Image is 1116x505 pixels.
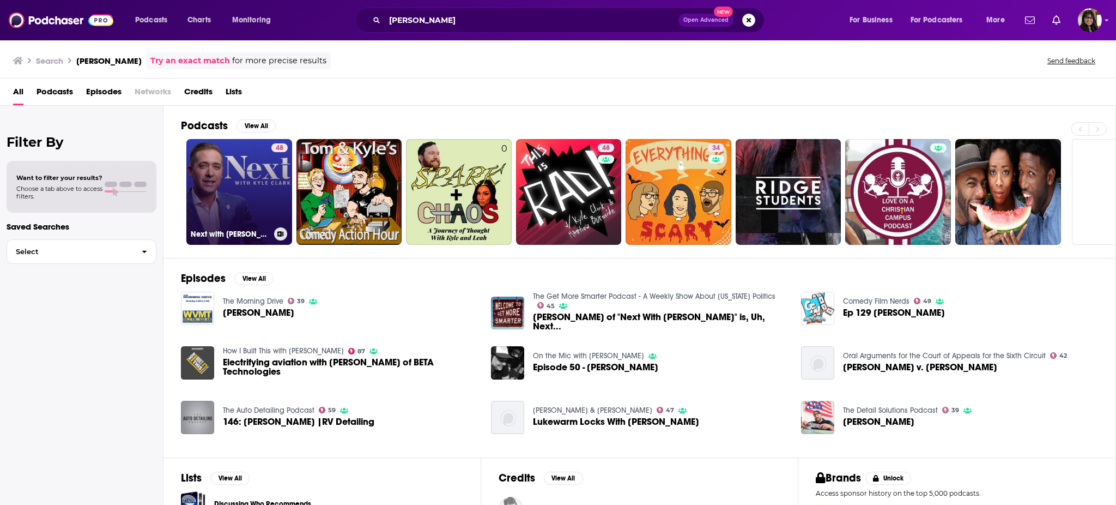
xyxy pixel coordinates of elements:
[16,174,102,182] span: Want to filter your results?
[683,17,729,23] span: Open Advanced
[533,312,788,331] a: Kyle Clark of "Next With Kyle Clark" is, Uh, Next...
[1050,352,1068,359] a: 42
[1078,8,1102,32] img: User Profile
[865,472,912,485] button: Unlock
[499,471,583,485] a: CreditsView All
[816,489,1098,497] p: Access sponsor history on the top 5,000 podcasts.
[843,417,914,426] span: [PERSON_NAME]
[236,119,276,133] button: View All
[1048,11,1065,29] a: Show notifications dropdown
[533,292,775,301] a: The Get More Smarter Podcast - A Weekly Show About Colorado Politics
[979,11,1018,29] button: open menu
[491,297,524,330] img: Kyle Clark of "Next With Kyle Clark" is, Uh, Next...
[951,408,959,413] span: 39
[843,351,1046,360] a: Oral Arguments for the Court of Appeals for the Sixth Circuit
[547,304,555,309] span: 45
[7,239,156,264] button: Select
[657,407,675,413] a: 47
[801,346,834,380] a: Kyle Clark v. Kevin Lindsey
[181,346,214,380] img: Electrifying aviation with Kyle Clark of BETA Technologies
[1044,56,1099,65] button: Send feedback
[850,13,893,28] span: For Business
[288,298,305,304] a: 39
[678,14,733,27] button: Open AdvancedNew
[598,143,614,152] a: 48
[843,363,997,372] span: [PERSON_NAME] v. [PERSON_NAME]
[210,472,250,485] button: View All
[180,11,217,29] a: Charts
[911,13,963,28] span: For Podcasters
[516,139,622,245] a: 48
[1021,11,1039,29] a: Show notifications dropdown
[223,346,344,356] a: How I Built This with Guy Raz
[135,83,171,105] span: Networks
[986,13,1005,28] span: More
[602,143,610,154] span: 48
[184,83,213,105] span: Credits
[128,11,181,29] button: open menu
[223,308,294,317] span: [PERSON_NAME]
[843,406,938,415] a: The Detail Solutions Podcast
[86,83,122,105] a: Episodes
[714,7,733,17] span: New
[843,297,909,306] a: Comedy Film Nerds
[37,83,73,105] a: Podcasts
[276,143,283,154] span: 48
[385,11,678,29] input: Search podcasts, credits, & more...
[501,143,507,241] div: 0
[181,272,274,285] a: EpisodesView All
[328,408,336,413] span: 59
[232,13,271,28] span: Monitoring
[533,417,699,426] span: Lukewarm Locks With [PERSON_NAME]
[181,119,276,133] a: PodcastsView All
[9,10,113,31] img: Podchaser - Follow, Share and Rate Podcasts
[223,406,314,415] a: The Auto Detailing Podcast
[537,302,555,309] a: 45
[666,408,674,413] span: 47
[533,312,788,331] span: [PERSON_NAME] of "Next With [PERSON_NAME]" is, Uh, Next...
[533,351,644,360] a: On the Mic with Tim Drake
[801,292,834,325] img: Ep 129 Kyle Clark
[801,401,834,434] img: Kyle Clark
[544,472,583,485] button: View All
[914,298,932,304] a: 49
[150,55,230,67] a: Try an exact match
[499,471,535,485] h2: Credits
[843,308,945,317] span: Ep 129 [PERSON_NAME]
[712,143,720,154] span: 34
[365,8,775,33] div: Search podcasts, credits, & more...
[533,406,652,415] a: Kreckman & Lindahl
[186,139,292,245] a: 48Next with [PERSON_NAME]
[36,56,63,66] h3: Search
[16,185,102,200] span: Choose a tab above to access filters.
[708,143,724,152] a: 34
[223,358,478,376] span: Electrifying aviation with [PERSON_NAME] of BETA Technologies
[135,13,167,28] span: Podcasts
[181,292,214,325] img: Kyle Clark
[1078,8,1102,32] span: Logged in as parulyadav
[223,358,478,376] a: Electrifying aviation with Kyle Clark of BETA Technologies
[271,143,288,152] a: 48
[1059,353,1067,358] span: 42
[406,139,512,245] a: 0
[13,83,23,105] a: All
[76,56,142,66] h3: [PERSON_NAME]
[942,407,960,413] a: 39
[7,248,133,255] span: Select
[7,221,156,232] p: Saved Searches
[232,55,326,67] span: for more precise results
[319,407,336,413] a: 59
[181,401,214,434] img: 146: Kyle Clark |RV Detailing
[491,401,524,434] img: Lukewarm Locks With Kyle Clark
[181,272,226,285] h2: Episodes
[223,308,294,317] a: Kyle Clark
[191,230,270,239] h3: Next with [PERSON_NAME]
[533,417,699,426] a: Lukewarm Locks With Kyle Clark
